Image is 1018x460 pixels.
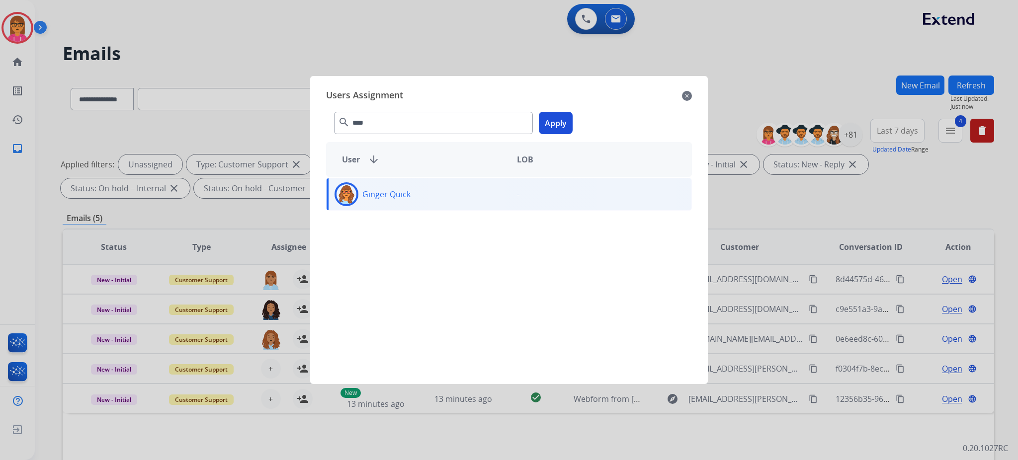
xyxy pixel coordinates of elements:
mat-icon: arrow_downward [368,153,380,165]
span: Users Assignment [326,88,403,104]
div: User [334,153,509,165]
p: - [517,188,519,200]
button: Apply [539,112,573,134]
mat-icon: close [682,90,692,102]
span: LOB [517,153,533,165]
mat-icon: search [338,116,350,128]
p: Ginger Quick [362,188,411,200]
